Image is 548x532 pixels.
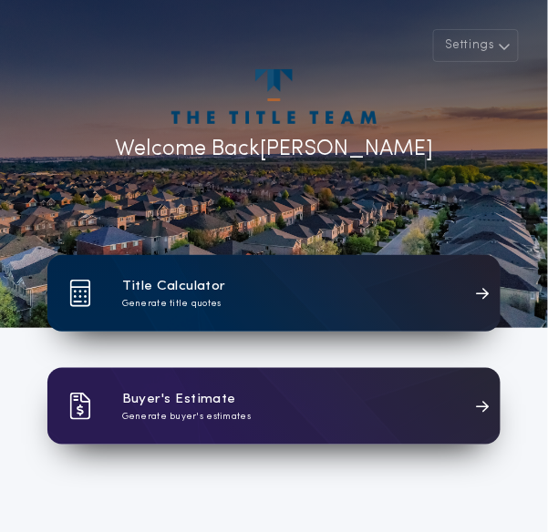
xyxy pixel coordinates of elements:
[122,410,252,424] p: Generate buyer's estimates
[433,29,519,62] button: Settings
[122,297,222,311] p: Generate title quotes
[122,276,226,297] h1: Title Calculator
[69,280,91,307] img: card icon
[122,389,236,410] h1: Buyer's Estimate
[47,368,501,445] a: card iconBuyer's EstimateGenerate buyer's estimates
[47,255,501,332] a: card iconTitle CalculatorGenerate title quotes
[171,69,376,124] img: account-logo
[69,393,91,420] img: card icon
[115,133,433,166] p: Welcome Back [PERSON_NAME]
